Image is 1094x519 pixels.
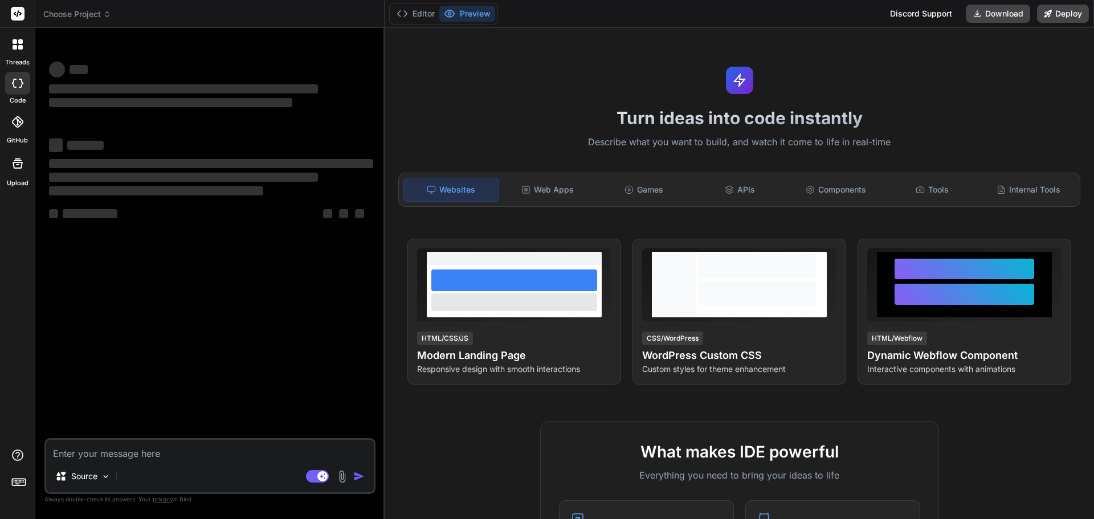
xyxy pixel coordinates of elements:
[867,363,1062,375] p: Interactive components with animations
[7,178,28,188] label: Upload
[101,472,111,481] img: Pick Models
[336,470,349,483] img: attachment
[417,348,611,363] h4: Modern Landing Page
[43,9,111,20] span: Choose Project
[559,468,920,482] p: Everything you need to bring your ideas to life
[693,178,787,202] div: APIs
[597,178,691,202] div: Games
[559,440,920,464] h2: What makes IDE powerful
[49,98,292,107] span: ‌
[501,178,595,202] div: Web Apps
[49,62,65,77] span: ‌
[153,496,173,502] span: privacy
[63,209,117,218] span: ‌
[966,5,1030,23] button: Download
[391,108,1087,128] h1: Turn ideas into code instantly
[49,84,318,93] span: ‌
[417,363,611,375] p: Responsive design with smooth interactions
[439,6,495,22] button: Preview
[323,209,332,218] span: ‌
[1037,5,1089,23] button: Deploy
[339,209,348,218] span: ‌
[867,348,1062,363] h4: Dynamic Webflow Component
[49,159,373,168] span: ‌
[789,178,883,202] div: Components
[70,65,88,74] span: ‌
[10,96,26,105] label: code
[355,209,364,218] span: ‌
[867,332,927,345] div: HTML/Webflow
[642,332,703,345] div: CSS/WordPress
[49,186,263,195] span: ‌
[44,494,375,505] p: Always double-check its answers. Your in Bind
[392,6,439,22] button: Editor
[353,471,365,482] img: icon
[642,348,836,363] h4: WordPress Custom CSS
[883,5,959,23] div: Discord Support
[49,209,58,218] span: ‌
[391,135,1087,150] p: Describe what you want to build, and watch it come to life in real-time
[7,136,28,145] label: GitHub
[49,173,318,182] span: ‌
[885,178,979,202] div: Tools
[403,178,499,202] div: Websites
[49,138,63,152] span: ‌
[981,178,1075,202] div: Internal Tools
[5,58,30,67] label: threads
[67,141,104,150] span: ‌
[642,363,836,375] p: Custom styles for theme enhancement
[71,471,97,482] p: Source
[417,332,473,345] div: HTML/CSS/JS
